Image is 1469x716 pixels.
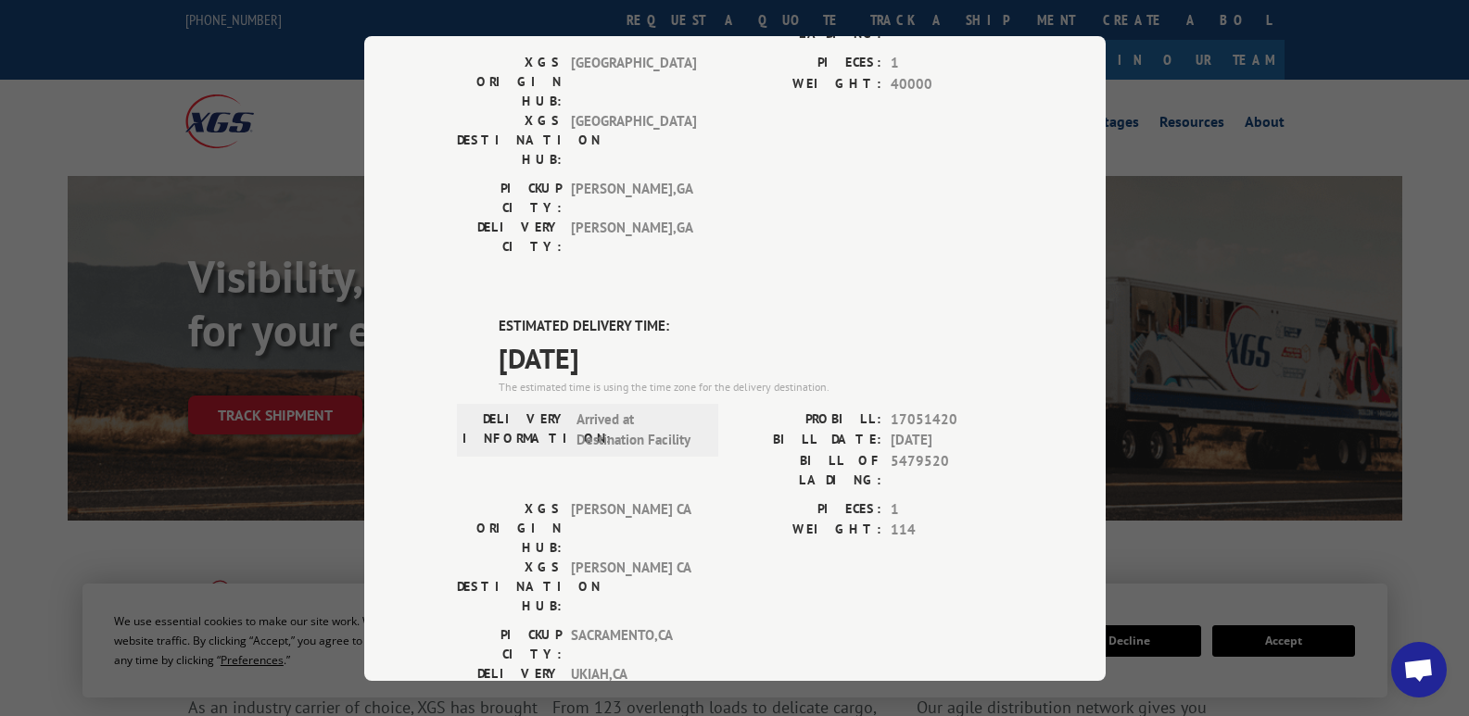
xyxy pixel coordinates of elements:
[457,498,562,557] label: XGS ORIGIN HUB:
[499,378,1013,395] div: The estimated time is using the time zone for the delivery destination.
[735,73,881,94] label: WEIGHT:
[457,111,562,170] label: XGS DESTINATION HUB:
[457,663,562,702] label: DELIVERY CITY:
[457,179,562,218] label: PICKUP CITY:
[499,336,1013,378] span: [DATE]
[891,450,1013,489] span: 5479520
[735,408,881,430] label: PROBILL:
[462,408,567,450] label: DELIVERY INFORMATION:
[735,520,881,541] label: WEIGHT:
[571,498,696,557] span: [PERSON_NAME] CA
[457,218,562,257] label: DELIVERY CITY:
[457,557,562,615] label: XGS DESTINATION HUB:
[1391,642,1447,697] div: Open chat
[891,5,1013,44] span: 5479520
[891,430,1013,451] span: [DATE]
[457,53,562,111] label: XGS ORIGIN HUB:
[571,557,696,615] span: [PERSON_NAME] CA
[499,316,1013,337] label: ESTIMATED DELIVERY TIME:
[735,53,881,74] label: PIECES:
[571,179,696,218] span: [PERSON_NAME] , GA
[735,5,881,44] label: BILL OF LADING:
[571,53,696,111] span: [GEOGRAPHIC_DATA]
[571,111,696,170] span: [GEOGRAPHIC_DATA]
[571,218,696,257] span: [PERSON_NAME] , GA
[735,430,881,451] label: BILL DATE:
[571,624,696,663] span: SACRAMENTO , CA
[457,624,562,663] label: PICKUP CITY:
[891,73,1013,94] span: 40000
[891,498,1013,520] span: 1
[891,520,1013,541] span: 114
[735,498,881,520] label: PIECES:
[576,408,702,450] span: Arrived at Destination Facility
[735,450,881,489] label: BILL OF LADING:
[891,53,1013,74] span: 1
[571,663,696,702] span: UKIAH , CA
[891,408,1013,430] span: 17051420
